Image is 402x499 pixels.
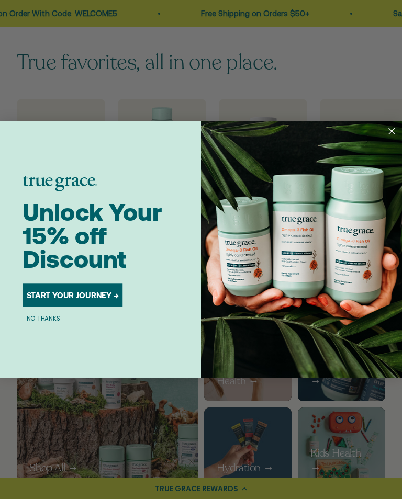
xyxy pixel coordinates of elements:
[385,124,399,138] button: Close dialog
[201,121,402,378] img: 098727d5-50f8-4f9b-9554-844bb8da1403.jpeg
[23,176,97,191] img: logo placeholder
[23,283,122,307] button: START YOUR JOURNEY →
[23,198,162,273] span: Unlock Your 15% off Discount
[23,313,64,323] button: NO THANKS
